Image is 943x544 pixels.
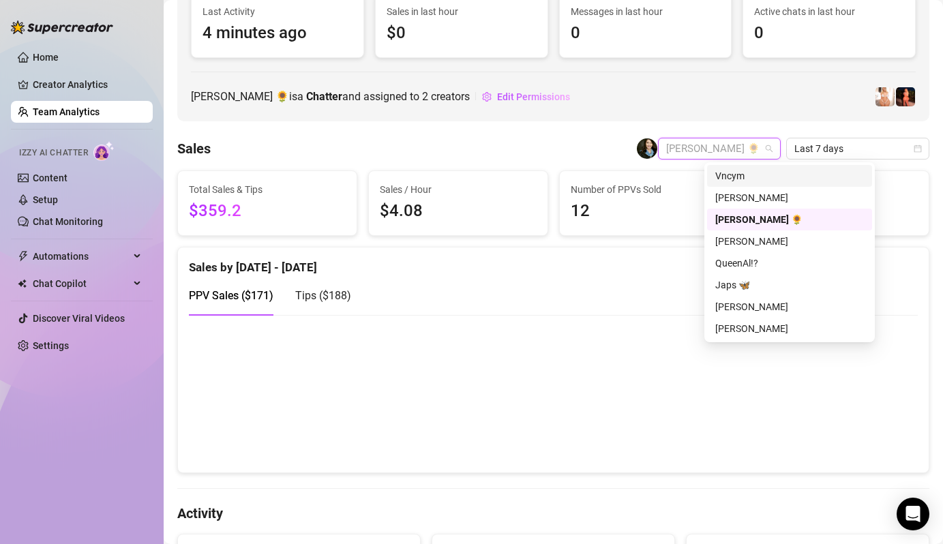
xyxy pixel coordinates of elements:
[715,168,864,183] div: Vncym
[177,504,929,523] h4: Activity
[203,4,353,19] span: Last Activity
[571,4,721,19] span: Messages in last hour
[666,138,773,159] span: 𝓜𝓲𝓽𝓬𝓱 🌻
[422,90,428,103] span: 2
[19,147,88,160] span: Izzy AI Chatter
[295,289,351,302] span: Tips ( $188 )
[497,91,570,102] span: Edit Permissions
[715,190,864,205] div: [PERSON_NAME]
[897,498,929,530] div: Open Intercom Messenger
[481,86,571,108] button: Edit Permissions
[707,187,872,209] div: Vincent
[189,198,346,224] span: $359.2
[33,245,130,267] span: Automations
[794,138,921,159] span: Last 7 days
[707,209,872,230] div: 𝓜𝓲𝓽𝓬𝓱 🌻
[33,216,103,227] a: Chat Monitoring
[715,277,864,292] div: Japs 🦋
[754,4,904,19] span: Active chats in last hour
[715,299,864,314] div: [PERSON_NAME]
[715,234,864,249] div: [PERSON_NAME]
[18,251,29,262] span: thunderbolt
[482,92,492,102] span: setting
[707,252,872,274] div: QueenAl!?
[387,4,537,19] span: Sales in last hour
[177,139,211,158] h4: Sales
[93,141,115,161] img: AI Chatter
[707,230,872,252] div: Barney Barneys
[189,247,918,277] div: Sales by [DATE] - [DATE]
[33,106,100,117] a: Team Analytics
[571,182,728,197] span: Number of PPVs Sold
[707,165,872,187] div: Vncym
[754,20,904,46] span: 0
[33,172,68,183] a: Content
[571,20,721,46] span: 0
[18,279,27,288] img: Chat Copilot
[875,87,895,106] img: Sage
[33,74,142,95] a: Creator Analytics
[33,340,69,351] a: Settings
[715,212,864,227] div: [PERSON_NAME] 🌻
[189,289,273,302] span: PPV Sales ( $171 )
[33,313,125,324] a: Discover Viral Videos
[380,182,537,197] span: Sales / Hour
[191,88,470,105] span: [PERSON_NAME] 🌻 is a and assigned to creators
[896,87,915,106] img: SAGE
[715,321,864,336] div: [PERSON_NAME]
[571,198,728,224] span: 12
[707,274,872,296] div: Japs 🦋
[33,52,59,63] a: Home
[189,182,346,197] span: Total Sales & Tips
[33,273,130,294] span: Chat Copilot
[380,198,537,224] span: $4.08
[707,318,872,339] div: emma
[306,90,342,103] b: Chatter
[914,145,922,153] span: calendar
[11,20,113,34] img: logo-BBDzfeDw.svg
[203,20,353,46] span: 4 minutes ago
[33,194,58,205] a: Setup
[707,296,872,318] div: Pattie Mae Limen
[715,256,864,271] div: QueenAl!?
[387,20,537,46] span: $0
[637,138,657,159] img: 𝓜𝓲𝓽𝓬𝓱 🌻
